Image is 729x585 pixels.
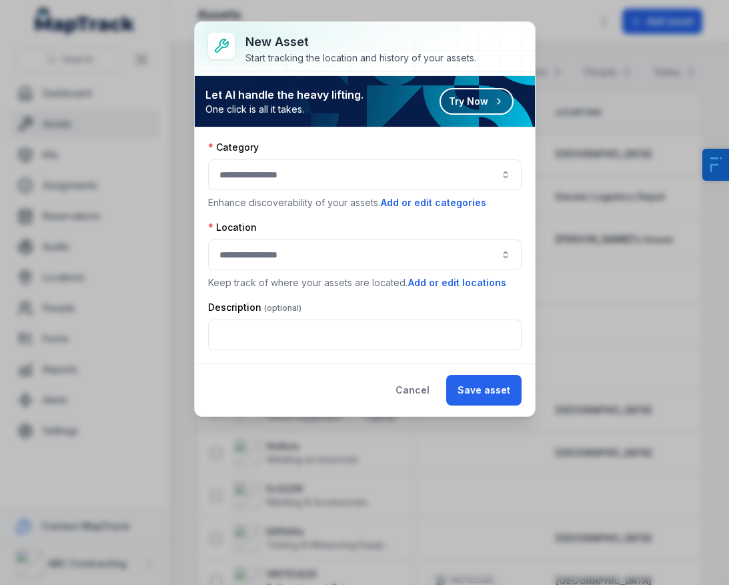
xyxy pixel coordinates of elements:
strong: Let AI handle the heavy lifting. [205,87,363,103]
label: Description [208,301,301,314]
h3: New asset [245,33,476,51]
button: Add or edit categories [380,195,487,210]
div: Start tracking the location and history of your assets. [245,51,476,65]
button: Cancel [384,375,441,406]
p: Enhance discoverability of your assets. [208,195,522,210]
button: Save asset [446,375,522,406]
label: Category [208,141,259,154]
label: Location [208,221,257,234]
span: One click is all it takes. [205,103,363,116]
button: Add or edit locations [408,275,507,290]
p: Keep track of where your assets are located. [208,275,522,290]
button: Try Now [440,88,514,115]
